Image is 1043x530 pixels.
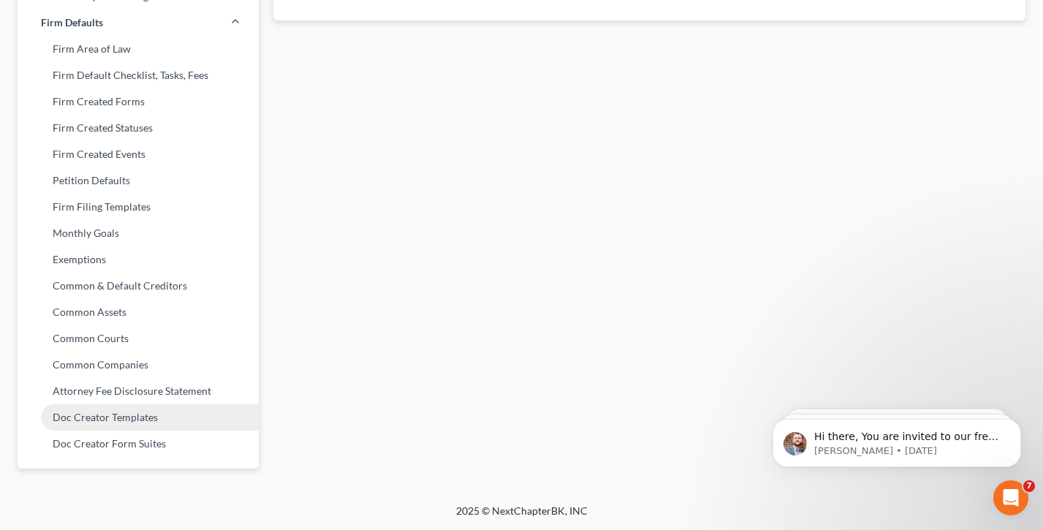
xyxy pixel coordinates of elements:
a: Common & Default Creditors [18,273,259,299]
a: Doc Creator Templates [18,404,259,431]
a: Common Companies [18,352,259,378]
a: Exemptions [18,246,259,273]
a: Firm Area of Law [18,36,259,62]
a: Attorney Fee Disclosure Statement [18,378,259,404]
span: Firm Defaults [41,15,103,30]
a: Firm Default Checklist, Tasks, Fees [18,62,259,88]
a: Common Courts [18,325,259,352]
a: Petition Defaults [18,167,259,194]
p: Message from James, sent 140w ago [64,56,252,69]
span: 7 [1023,480,1035,492]
a: Firm Defaults [18,10,259,36]
a: Common Assets [18,299,259,325]
a: Firm Created Events [18,141,259,167]
a: Doc Creator Form Suites [18,431,259,457]
iframe: Intercom live chat [993,480,1028,515]
a: Firm Created Statuses [18,115,259,141]
a: Firm Filing Templates [18,194,259,220]
a: Firm Created Forms [18,88,259,115]
iframe: Intercom notifications message [751,388,1043,491]
div: 2025 © NextChapterBK, INC [105,504,938,530]
a: Monthly Goals [18,220,259,246]
span: Hi there, You are invited to our free Review & File webinar [DATE] at 2:00pm ET! Join the Success... [64,42,248,214]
